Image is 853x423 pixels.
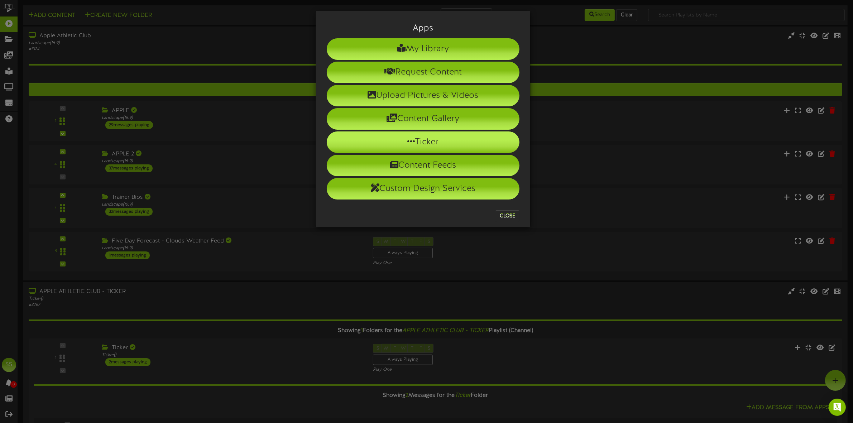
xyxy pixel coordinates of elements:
li: Ticker [327,131,519,153]
li: My Library [327,38,519,60]
div: Open Intercom Messenger [829,399,846,416]
li: Content Feeds [327,155,519,176]
li: Upload Pictures & Videos [327,85,519,106]
li: Custom Design Services [327,178,519,200]
li: Request Content [327,62,519,83]
li: Content Gallery [327,108,519,130]
h3: Apps [327,24,519,33]
button: Close [495,210,519,222]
